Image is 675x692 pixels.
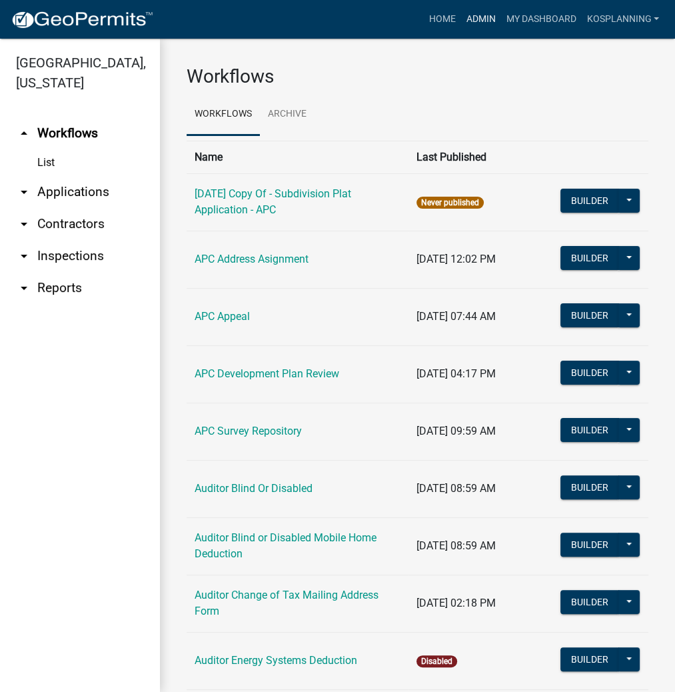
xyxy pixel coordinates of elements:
button: Builder [560,189,619,213]
a: Auditor Blind or Disabled Mobile Home Deduction [195,531,376,560]
th: Name [187,141,408,173]
a: kosplanning [581,7,664,32]
span: [DATE] 09:59 AM [416,425,496,437]
a: Workflows [187,93,260,136]
a: APC Survey Repository [195,425,302,437]
a: APC Appeal [195,310,250,323]
button: Builder [560,246,619,270]
button: Builder [560,533,619,557]
i: arrow_drop_up [16,125,32,141]
span: [DATE] 08:59 AM [416,539,496,552]
span: [DATE] 04:17 PM [416,367,496,380]
span: [DATE] 08:59 AM [416,482,496,495]
a: My Dashboard [500,7,581,32]
button: Builder [560,418,619,442]
th: Last Published [408,141,552,173]
span: [DATE] 02:18 PM [416,597,496,609]
i: arrow_drop_down [16,248,32,264]
a: APC Development Plan Review [195,367,339,380]
h3: Workflows [187,65,648,88]
i: arrow_drop_down [16,280,32,296]
button: Builder [560,590,619,614]
a: Auditor Blind Or Disabled [195,482,313,495]
span: Never published [416,197,484,209]
a: APC Address Asignment [195,253,309,265]
a: Admin [460,7,500,32]
a: Auditor Change of Tax Mailing Address Form [195,589,378,617]
span: Disabled [416,655,457,667]
span: [DATE] 07:44 AM [416,310,496,323]
span: [DATE] 12:02 PM [416,253,496,265]
a: [DATE] Copy Of - Subdivision Plat Application - APC [195,187,351,216]
i: arrow_drop_down [16,216,32,232]
button: Builder [560,361,619,385]
button: Builder [560,303,619,327]
button: Builder [560,647,619,671]
button: Builder [560,475,619,499]
a: Auditor Energy Systems Deduction [195,654,357,667]
i: arrow_drop_down [16,184,32,200]
a: Home [423,7,460,32]
a: Archive [260,93,315,136]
